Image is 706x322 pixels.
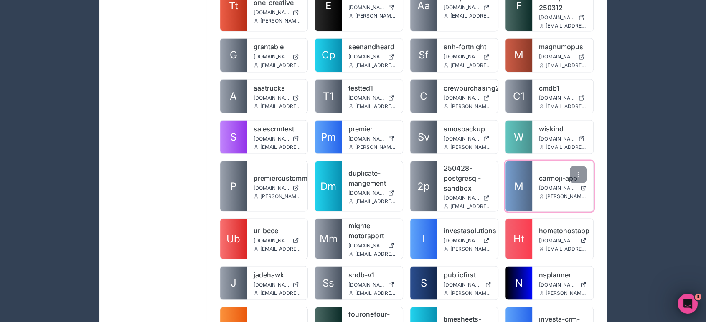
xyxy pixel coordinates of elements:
[417,179,430,193] span: 2p
[320,232,338,245] span: Mm
[444,135,491,142] a: [DOMAIN_NAME]
[260,18,301,24] span: [PERSON_NAME][EMAIL_ADDRESS][DOMAIN_NAME]
[254,184,290,191] span: [DOMAIN_NAME]
[444,94,491,101] a: [DOMAIN_NAME]
[254,237,301,244] a: [DOMAIN_NAME]
[422,232,425,245] span: I
[220,120,247,153] a: S
[419,48,429,62] span: Sf
[539,42,587,52] a: magnumopus
[450,62,491,68] span: [EMAIL_ADDRESS][DOMAIN_NAME]
[450,289,491,296] span: [PERSON_NAME][EMAIL_ADDRESS][DOMAIN_NAME]
[254,225,301,235] a: ur-bcce
[539,269,587,279] a: nsplanner
[514,48,523,62] span: M
[254,237,290,244] span: [DOMAIN_NAME]
[348,269,396,279] a: shdb-v1
[226,232,240,245] span: Ub
[444,53,491,60] a: [DOMAIN_NAME]
[505,161,532,211] a: M
[410,219,437,259] a: I
[348,53,384,60] span: [DOMAIN_NAME]
[348,123,396,133] a: premier
[230,130,236,143] span: S
[220,79,247,113] a: A
[515,276,523,289] span: N
[254,269,301,279] a: jadehawk
[254,94,301,101] a: [DOMAIN_NAME]
[539,94,587,101] a: [DOMAIN_NAME]
[678,294,698,314] iframe: Intercom live chat
[539,123,587,133] a: wiskind
[348,135,396,142] a: [DOMAIN_NAME]
[348,168,396,188] a: duplicate-mangement
[421,276,427,289] span: S
[254,53,301,60] a: [DOMAIN_NAME]
[420,89,427,103] span: C
[230,48,237,62] span: G
[546,23,587,29] span: [EMAIL_ADDRESS][DOMAIN_NAME]
[546,143,587,150] span: [EMAIL_ADDRESS][DOMAIN_NAME]
[254,9,301,16] a: [DOMAIN_NAME]
[450,203,491,209] span: [EMAIL_ADDRESS][DOMAIN_NAME]
[260,289,301,296] span: [EMAIL_ADDRESS][DOMAIN_NAME]
[315,120,342,153] a: Pm
[254,83,301,93] a: aaatrucks
[260,245,301,252] span: [EMAIL_ADDRESS][DOMAIN_NAME]
[348,4,384,11] span: [DOMAIN_NAME]
[450,13,491,19] span: [EMAIL_ADDRESS][DOMAIN_NAME]
[695,294,701,300] span: 3
[410,161,437,211] a: 2p
[355,103,396,109] span: [EMAIL_ADDRESS][DOMAIN_NAME]
[444,83,491,93] a: crewpurchasing2
[254,123,301,133] a: salescrmtest
[260,143,301,150] span: [EMAIL_ADDRESS][DOMAIN_NAME]
[505,79,532,113] a: C1
[450,103,491,109] span: [PERSON_NAME][EMAIL_ADDRESS][PERSON_NAME][DOMAIN_NAME]
[546,103,587,109] span: [EMAIL_ADDRESS][DOMAIN_NAME]
[348,189,384,196] span: [DOMAIN_NAME]
[444,194,480,201] span: [DOMAIN_NAME]
[546,62,587,68] span: [EMAIL_ADDRESS][DOMAIN_NAME]
[450,245,491,252] span: [PERSON_NAME][EMAIL_ADDRESS][PERSON_NAME][DOMAIN_NAME]
[505,120,532,153] a: W
[539,225,587,235] a: hometohostapp
[539,94,575,101] span: [DOMAIN_NAME]
[505,219,532,259] a: Ht
[513,232,524,245] span: Ht
[348,281,384,288] span: [DOMAIN_NAME]
[546,193,587,199] span: [PERSON_NAME][EMAIL_ADDRESS][DOMAIN_NAME]
[539,237,587,244] a: [DOMAIN_NAME]
[348,94,396,101] a: [DOMAIN_NAME]
[505,266,532,299] a: N
[410,38,437,72] a: Sf
[230,89,237,103] span: A
[539,135,575,142] span: [DOMAIN_NAME]
[322,48,335,62] span: Cp
[355,143,396,150] span: [PERSON_NAME][EMAIL_ADDRESS][DOMAIN_NAME]
[444,123,491,133] a: smosbackup
[444,237,491,244] a: [DOMAIN_NAME]
[444,4,491,11] a: [DOMAIN_NAME]
[355,62,396,68] span: [EMAIL_ADDRESS][DOMAIN_NAME]
[231,276,236,289] span: J
[444,42,491,52] a: snh-fortnight
[320,179,336,193] span: Dm
[323,276,334,289] span: Ss
[444,281,482,288] span: [DOMAIN_NAME]
[220,38,247,72] a: G
[260,103,301,109] span: [EMAIL_ADDRESS][DOMAIN_NAME]
[546,245,587,252] span: [EMAIL_ADDRESS][DOMAIN_NAME]
[539,237,577,244] span: [DOMAIN_NAME]
[254,135,301,142] a: [DOMAIN_NAME]
[539,281,587,288] a: [DOMAIN_NAME]
[348,4,396,11] a: [DOMAIN_NAME]
[348,281,396,288] a: [DOMAIN_NAME]
[539,135,587,142] a: [DOMAIN_NAME]
[254,42,301,52] a: grantable
[315,266,342,299] a: Ss
[514,130,524,143] span: W
[444,135,480,142] span: [DOMAIN_NAME]
[450,143,491,150] span: [PERSON_NAME][EMAIL_ADDRESS][PERSON_NAME][DOMAIN_NAME]
[444,237,480,244] span: [DOMAIN_NAME]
